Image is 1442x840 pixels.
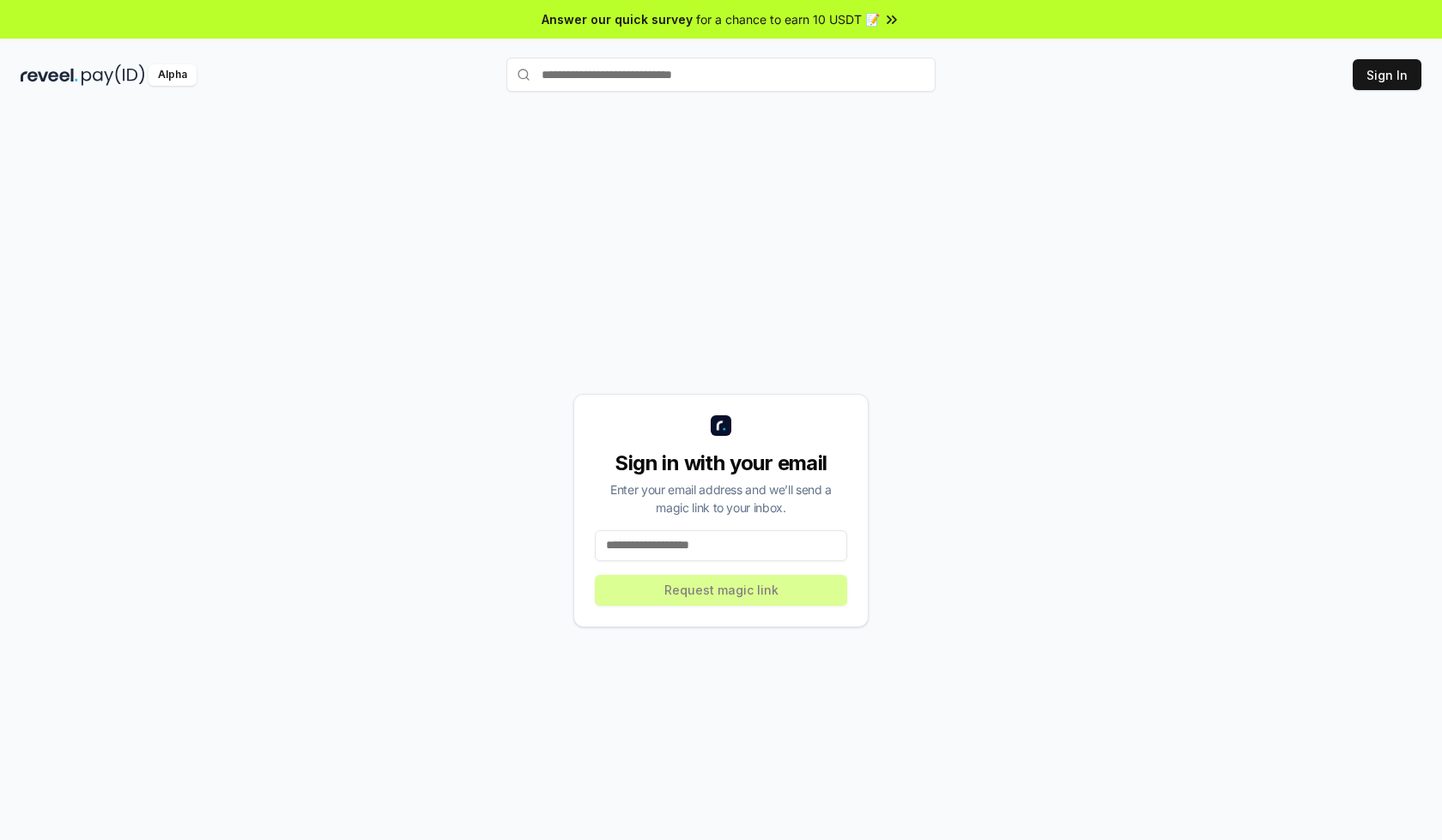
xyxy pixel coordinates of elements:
[595,450,847,477] div: Sign in with your email
[711,415,731,436] img: logo_small
[21,64,78,86] img: reveel_dark
[1353,59,1421,90] button: Sign In
[696,10,880,28] span: for a chance to earn 10 USDT 📝
[148,64,197,86] div: Alpha
[542,10,693,28] span: Answer our quick survey
[595,480,847,517] div: Enter your email address and we’ll send a magic link to your inbox.
[82,64,145,86] img: pay_id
